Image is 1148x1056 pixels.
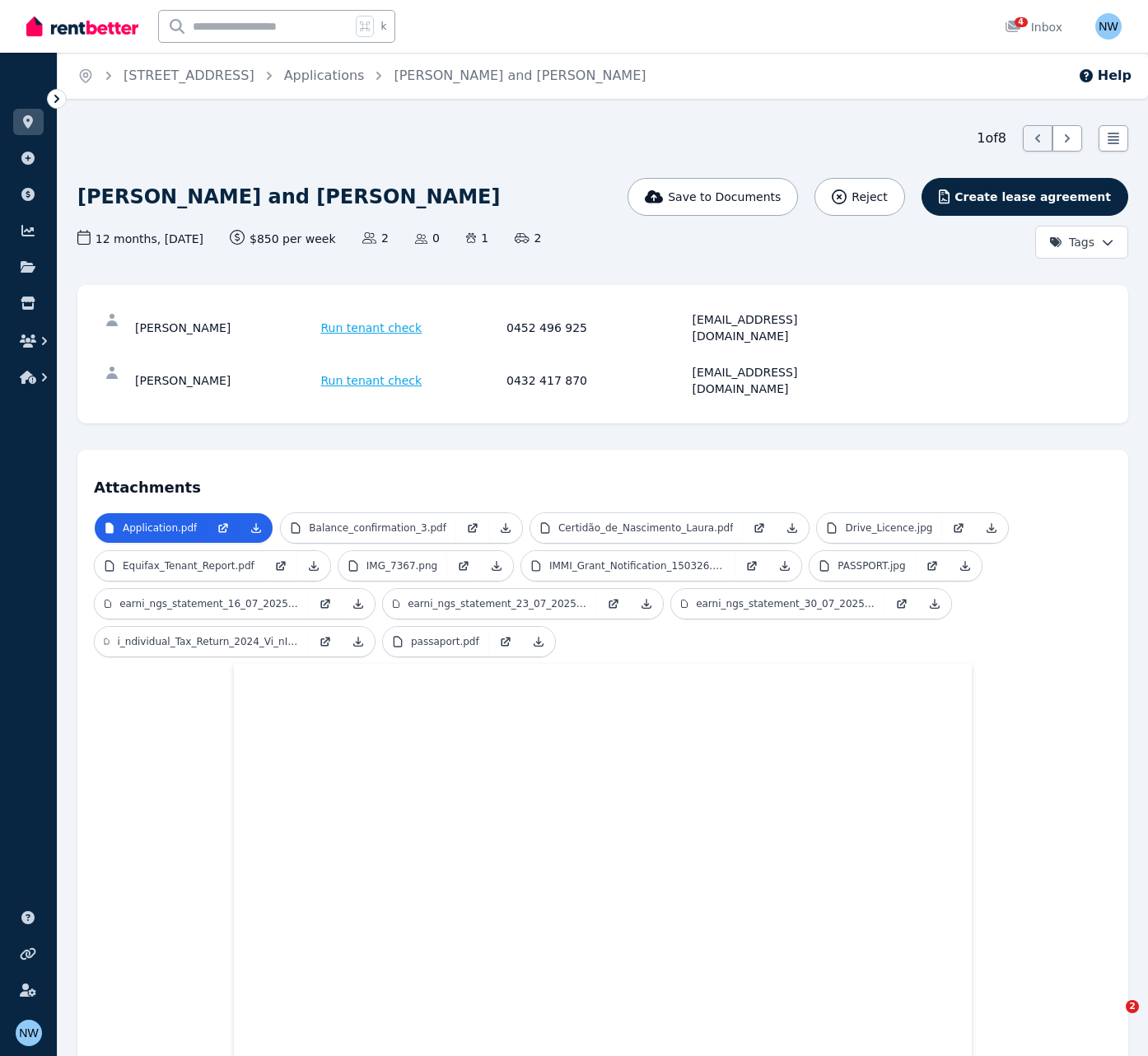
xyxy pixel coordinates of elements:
a: Download Attachment [768,551,801,581]
a: Open in new Tab [942,513,975,543]
a: [STREET_ADDRESS] [124,68,254,83]
span: Create lease agreement [954,189,1111,205]
a: Open in new Tab [309,627,342,656]
a: PASSPORT.jpg [810,551,915,581]
a: Open in new Tab [597,589,630,619]
p: earni_ngs_statement_30_07_2025_6619208.pdf [696,597,875,610]
span: 1 [466,230,488,246]
div: [PERSON_NAME] [135,364,316,397]
p: i_ndividual_Tax_Return_2024_Vi_nICIUS_BENEVIDES_KOHN.pdf [117,635,299,648]
a: Download Attachment [918,589,951,619]
p: IMG_7367.png [366,559,437,572]
h4: Attachments [94,466,1112,499]
span: Run tenant check [321,320,422,336]
a: passaport.pdf [383,627,489,656]
span: 4 [1015,17,1028,27]
a: Open in new Tab [743,513,776,543]
div: [PERSON_NAME] [135,311,316,344]
span: 2 [515,230,541,246]
button: Help [1078,66,1132,86]
a: Applications [284,68,365,83]
p: Drive_Licence.jpg [845,521,932,535]
span: 1 of 8 [977,128,1006,148]
button: Save to Documents [628,178,799,216]
div: [EMAIL_ADDRESS][DOMAIN_NAME] [693,311,874,344]
a: Open in new Tab [309,589,342,619]
a: IMMI_Grant_Notification_150326.pdf [521,551,735,581]
a: Download Attachment [522,627,555,656]
span: 12 months , [DATE] [77,230,203,247]
a: [PERSON_NAME] and [PERSON_NAME] [394,68,646,83]
a: Download Attachment [630,589,663,619]
a: Certidão_de_Nascimento_Laura.pdf [530,513,744,543]
button: Reject [814,178,904,216]
a: Download Attachment [240,513,273,543]
a: Balance_confirmation_3.pdf [281,513,456,543]
a: Open in new Tab [489,627,522,656]
a: Download Attachment [975,513,1008,543]
p: PASSPORT.jpg [838,559,905,572]
a: i_ndividual_Tax_Return_2024_Vi_nICIUS_BENEVIDES_KOHN.pdf [95,627,309,656]
a: earni_ngs_statement_16_07_2025_6506945.pdf [95,589,309,619]
div: 0432 417 870 [506,364,688,397]
a: Open in new Tab [456,513,489,543]
a: earni_ngs_statement_30_07_2025_6619208.pdf [671,589,885,619]
p: Equifax_Tenant_Report.pdf [123,559,254,572]
a: Open in new Tab [207,513,240,543]
a: Open in new Tab [447,551,480,581]
p: earni_ngs_statement_16_07_2025_6506945.pdf [119,597,299,610]
a: Open in new Tab [264,551,297,581]
div: 0452 496 925 [506,311,688,344]
a: Equifax_Tenant_Report.pdf [95,551,264,581]
img: Nicole Welch [1095,13,1122,40]
span: Reject [852,189,887,205]
span: Run tenant check [321,372,422,389]
a: Open in new Tab [916,551,949,581]
a: Download Attachment [342,589,375,619]
p: Balance_confirmation_3.pdf [309,521,446,535]
p: Certidão_de_Nascimento_Laura.pdf [558,521,734,535]
button: Create lease agreement [922,178,1128,216]
span: 0 [415,230,440,246]
span: Tags [1049,234,1094,250]
span: k [380,20,386,33]
a: Open in new Tab [885,589,918,619]
div: Inbox [1005,19,1062,35]
a: Drive_Licence.jpg [817,513,942,543]
p: IMMI_Grant_Notification_150326.pdf [549,559,726,572]
button: Tags [1035,226,1128,259]
iframe: Intercom live chat [1092,1000,1132,1040]
a: Download Attachment [489,513,522,543]
p: earni_ngs_statement_23_07_2025_6564601.pdf [408,597,587,610]
h1: [PERSON_NAME] and [PERSON_NAME] [77,184,500,210]
nav: Breadcrumb [58,53,665,99]
a: IMG_7367.png [338,551,447,581]
a: Application.pdf [95,513,207,543]
span: 2 [362,230,389,246]
span: $850 per week [230,230,336,247]
a: Open in new Tab [735,551,768,581]
p: Application.pdf [123,521,197,535]
a: Download Attachment [949,551,982,581]
a: Download Attachment [776,513,809,543]
span: 2 [1126,1000,1139,1013]
div: [EMAIL_ADDRESS][DOMAIN_NAME] [693,364,874,397]
a: earni_ngs_statement_23_07_2025_6564601.pdf [383,589,597,619]
img: RentBetter [26,14,138,39]
a: Download Attachment [342,627,375,656]
a: Download Attachment [297,551,330,581]
img: Nicole Welch [16,1020,42,1046]
span: Save to Documents [668,189,781,205]
a: Download Attachment [480,551,513,581]
p: passaport.pdf [411,635,479,648]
